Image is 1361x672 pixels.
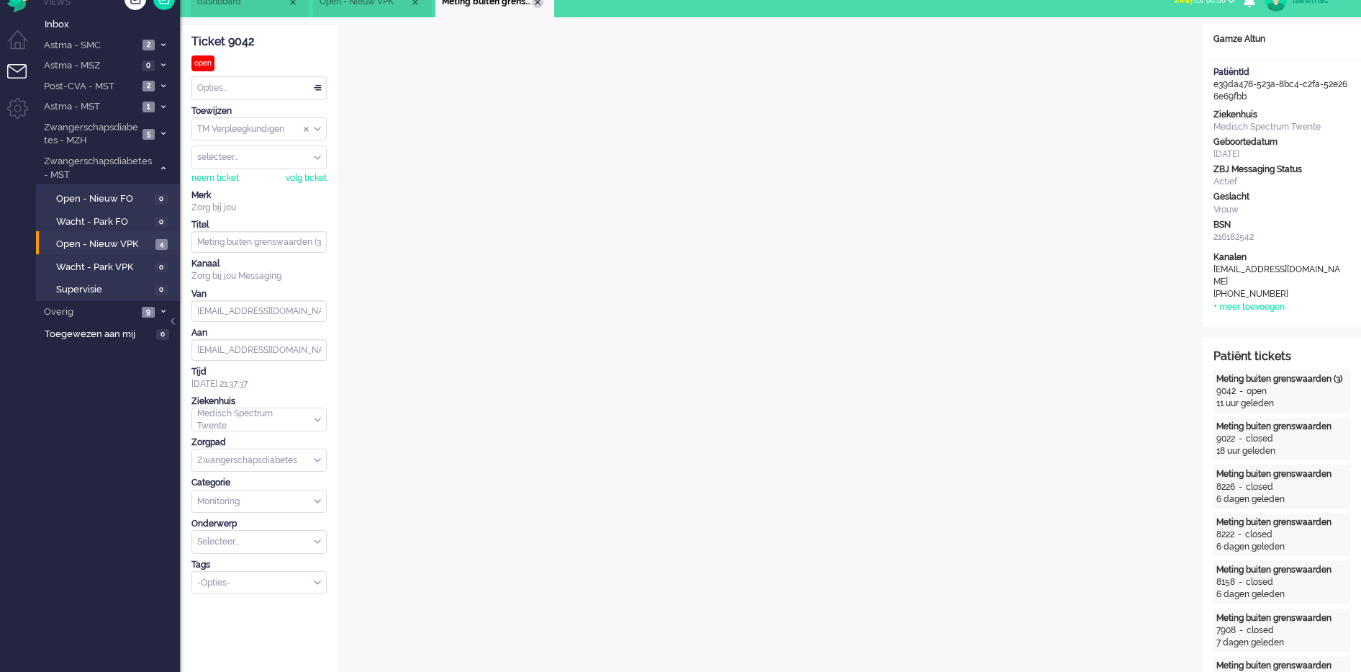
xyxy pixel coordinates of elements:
div: - [1236,624,1247,637]
li: Tickets menu [7,64,40,97]
div: Actief [1213,176,1350,188]
div: 6 dagen geleden [1216,541,1347,553]
span: 0 [155,262,168,273]
div: 7908 [1216,624,1236,637]
span: Astma - MST [42,100,138,114]
div: closed [1247,624,1274,637]
span: Toegewezen aan mij [45,328,152,341]
div: 9022 [1216,433,1235,445]
div: Geboortedatum [1213,136,1350,148]
div: Zorgpad [191,436,327,449]
div: Kanalen [1213,251,1350,264]
div: Tags [191,559,327,571]
span: 0 [155,194,168,205]
div: Meting buiten grenswaarden [1216,421,1347,433]
span: 9 [142,307,155,318]
span: 0 [156,329,169,340]
div: Patiënt tickets [1213,349,1350,365]
span: 4 [155,239,168,250]
div: 8158 [1216,576,1235,588]
span: Overig [42,305,137,319]
div: Merk [191,189,327,202]
div: Zorg bij jou [191,202,327,214]
span: Zwangerschapsdiabetes - MZH [42,121,138,148]
div: Ziekenhuis [1213,109,1350,121]
span: Supervisie [56,283,151,297]
div: [DATE] 21:37:37 [191,366,327,390]
div: open [191,55,214,71]
span: Inbox [45,18,180,32]
div: - [1235,576,1246,588]
div: Assign User [191,145,327,169]
span: Wacht - Park FO [56,215,151,229]
li: Admin menu [7,98,40,130]
div: 8222 [1216,529,1234,541]
div: + meer toevoegen [1213,301,1285,313]
div: Meting buiten grenswaarden (3) [1216,373,1347,385]
div: 6 dagen geleden [1216,493,1347,506]
div: [DATE] [1213,148,1350,161]
div: neem ticket [191,172,239,184]
span: 0 [155,285,168,295]
div: Meting buiten grenswaarden [1216,612,1347,624]
div: 216182542 [1213,231,1350,243]
div: [EMAIL_ADDRESS][DOMAIN_NAME] [1213,264,1343,288]
li: Dashboard menu [7,30,40,63]
div: - [1235,433,1246,445]
a: Toegewezen aan mij 0 [42,326,180,341]
span: 0 [142,61,155,71]
div: Zorg bij jou Messaging [191,270,327,282]
span: Open - Nieuw FO [56,192,151,206]
a: Open - Nieuw FO 0 [42,190,178,206]
span: 1 [143,102,155,112]
span: Open - Nieuw VPK [56,238,152,251]
div: open [1247,385,1267,398]
div: [PHONE_NUMBER] [1213,288,1343,300]
div: Onderwerp [191,518,327,530]
div: 7 dagen geleden [1216,637,1347,649]
div: e39da478-523a-8bc4-c2fa-52e266e69fbb [1203,66,1361,103]
div: Van [191,288,327,300]
div: Aan [191,327,327,339]
a: Open - Nieuw VPK 4 [42,236,178,251]
div: 11 uur geleden [1216,398,1347,410]
div: - [1236,385,1247,398]
div: volg ticket [286,172,327,184]
div: Assign Group [191,117,327,141]
div: Ticket 9042 [191,34,327,50]
span: 2 [143,40,155,50]
span: Post-CVA - MST [42,80,138,94]
div: Geslacht [1213,191,1350,203]
div: Gamze Altun [1203,33,1361,45]
a: Supervisie 0 [42,281,178,297]
div: Medisch Spectrum Twente [1213,121,1350,133]
div: Vrouw [1213,204,1350,216]
a: Inbox [42,16,180,32]
div: 8226 [1216,481,1235,493]
div: PatiëntId [1213,66,1350,79]
div: 6 dagen geleden [1216,588,1347,601]
div: closed [1246,576,1273,588]
div: Titel [191,219,327,231]
body: Rich Text Area. Press ALT-0 for help. [6,6,836,31]
div: closed [1245,529,1272,541]
div: closed [1246,481,1273,493]
div: Select Tags [191,571,327,595]
span: 0 [155,217,168,228]
span: 2 [143,81,155,91]
span: Astma - SMC [42,39,138,53]
div: Meting buiten grenswaarden [1216,660,1347,672]
span: Astma - MSZ [42,59,137,73]
div: Meting buiten grenswaarden [1216,564,1347,576]
a: Wacht - Park VPK 0 [42,259,178,274]
div: Tijd [191,366,327,378]
div: Categorie [191,477,327,489]
div: Ziekenhuis [191,395,327,408]
div: Kanaal [191,258,327,270]
div: Meting buiten grenswaarden [1216,516,1347,529]
div: 9042 [1216,385,1236,398]
span: 5 [143,129,155,140]
div: ZBJ Messaging Status [1213,163,1350,176]
span: Wacht - Park VPK [56,261,151,274]
div: Toewijzen [191,105,327,117]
